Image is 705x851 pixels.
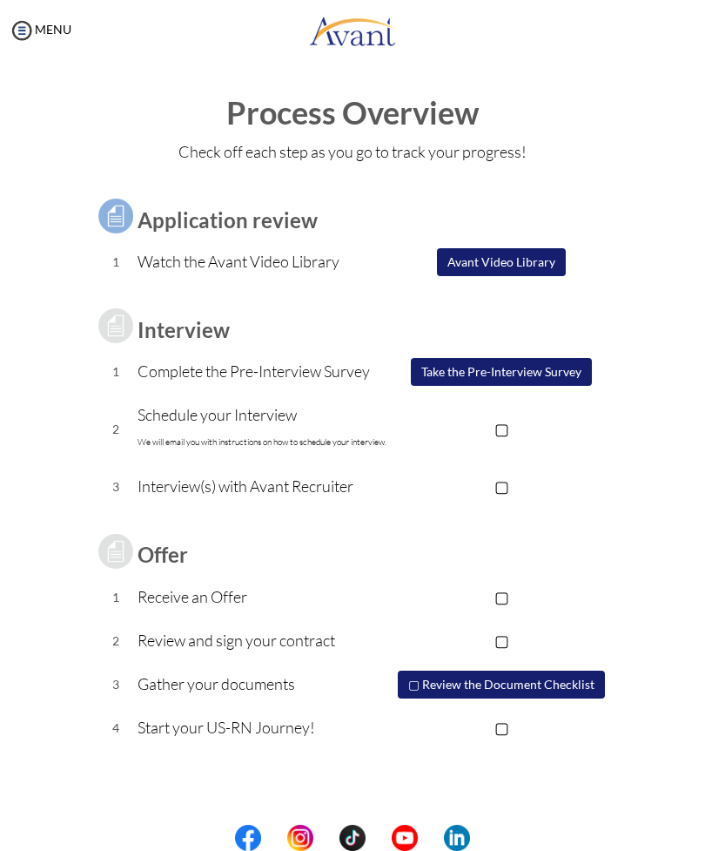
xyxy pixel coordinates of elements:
[309,4,396,57] img: logo.png
[138,542,188,567] b: Offer
[138,249,391,274] p: Watch the Avant Video Library
[138,584,391,609] p: Receive an Offer
[94,465,138,509] td: 3
[138,474,391,498] p: Interview(s) with Avant Recruiter
[9,17,35,44] img: icon-menu.png
[17,96,688,131] h1: Process Overview
[94,530,138,573] img: icon-test-grey.png
[94,394,138,465] td: 2
[138,402,391,455] p: Schedule your Interview
[94,304,138,348] img: icon-test-grey.png
[138,628,391,652] p: Review and sign your contract
[392,825,418,851] img: yt.png
[411,358,592,386] button: Take the Pre-Interview Survey
[418,825,444,851] img: blank.png
[138,359,391,383] p: Complete the Pre-Interview Survey
[94,619,138,663] td: 2
[392,474,612,498] p: ▢
[9,22,71,37] a: MENU
[437,248,566,276] button: Avant Video Library
[94,706,138,750] td: 4
[313,825,339,851] img: blank.png
[392,628,612,652] p: ▢
[392,584,612,609] p: ▢
[392,416,612,441] p: ▢
[17,139,688,164] p: Check off each step as you go to track your progress!
[235,825,261,851] img: fb.png
[94,194,138,238] img: icon-test.png
[138,207,318,233] b: Application review
[287,825,313,851] img: in.png
[392,715,612,740] p: ▢
[261,825,287,851] img: blank.png
[94,576,138,619] td: 1
[398,671,605,699] button: ▢ Review the Document Checklist
[138,672,391,696] p: Gather your documents
[94,240,138,284] td: 1
[138,317,230,342] b: Interview
[94,663,138,706] td: 3
[138,436,386,448] font: We will email you with instructions on how to schedule your interview.
[444,825,470,851] img: li.png
[339,825,366,851] img: tt.png
[366,825,392,851] img: blank.png
[138,715,391,740] p: Start your US-RN Journey!
[94,350,138,394] td: 1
